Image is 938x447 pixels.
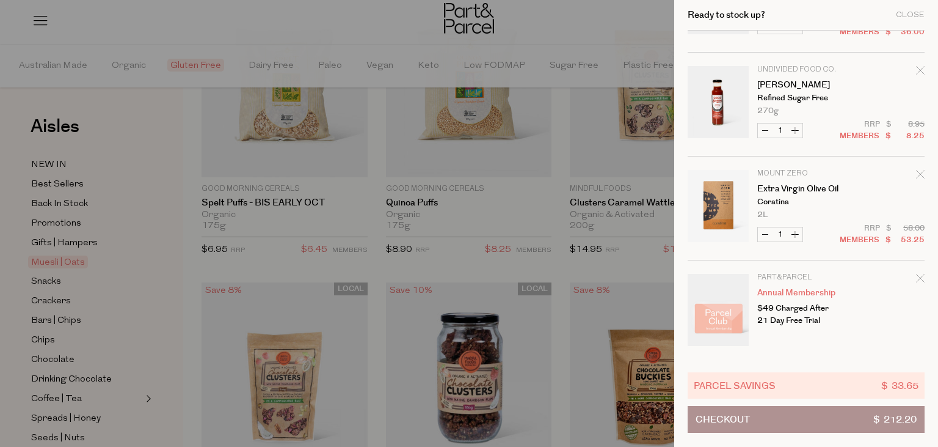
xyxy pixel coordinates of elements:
p: Part&Parcel [757,274,852,281]
p: Mount Zero [757,170,852,177]
a: Annual Membership [757,289,852,297]
div: Remove Tomato Ketchup [916,64,925,81]
div: Close [896,11,925,19]
div: Remove Extra Virgin Olive Oil [916,168,925,185]
span: $ 33.65 [881,379,918,393]
div: Remove Annual Membership [916,272,925,289]
p: Refined Sugar Free [757,94,852,102]
span: $ 212.20 [873,407,917,432]
span: 270g [757,107,779,115]
p: Coratina [757,198,852,206]
a: Extra Virgin Olive Oil [757,185,852,193]
button: Checkout$ 212.20 [688,406,925,433]
p: Undivided Food Co. [757,66,852,73]
a: [PERSON_NAME] [757,81,852,89]
input: QTY Tomato Ketchup [773,124,788,138]
span: 2L [757,211,768,219]
span: Parcel Savings [694,379,776,393]
p: $49 Charged After 21 Day Free Trial [757,302,852,327]
input: QTY Extra Virgin Olive Oil [773,227,788,242]
h2: Ready to stock up? [688,10,765,20]
span: Checkout [696,407,750,432]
